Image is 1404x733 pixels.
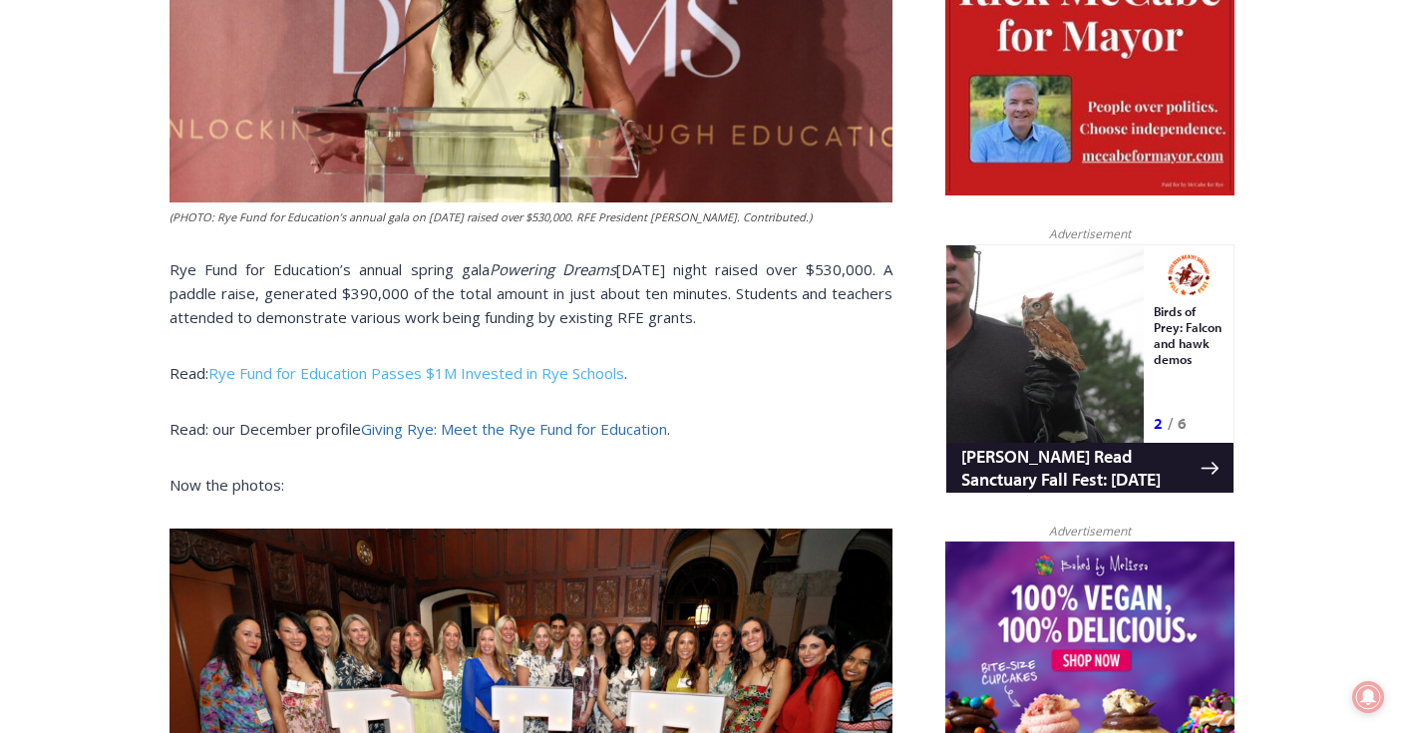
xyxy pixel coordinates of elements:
div: Birds of Prey: Falcon and hawk demos [208,59,278,164]
div: "I learned about the history of a place I’d honestly never considered even as a resident of [GEOG... [504,1,942,193]
a: [PERSON_NAME] Read Sanctuary Fall Fest: [DATE] [1,198,288,248]
div: 2 [208,169,217,188]
span: Advertisement [1029,522,1151,541]
span: addle raise, generated $390,000 of the total amount in just about ten minutes. Students and teach... [170,283,892,327]
a: Giving Rye: Meet the Rye Fund for Education [361,419,667,439]
figcaption: (PHOTO: Rye Fund for Education’s annual gala on [DATE] raised over $530,000. RFE President [PERSO... [170,208,892,226]
p: Now the photos: [170,473,892,497]
em: Powering Dreams [490,259,616,279]
span: Advertisement [1029,224,1151,243]
div: 6 [232,169,241,188]
h4: [PERSON_NAME] Read Sanctuary Fall Fest: [DATE] [16,200,255,246]
p: Read: . [170,361,892,385]
p: Read: our December profile . [170,417,892,441]
span: Intern @ [DOMAIN_NAME] [522,198,924,243]
span: Rye Fund for Education’s annual spring gala [DATE] night raised over $530,000. A p [170,259,892,303]
div: / [222,169,227,188]
a: Rye Fund for Education Passes $1M Invested in Rye Schools [208,363,624,383]
a: Intern @ [DOMAIN_NAME] [480,193,966,248]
